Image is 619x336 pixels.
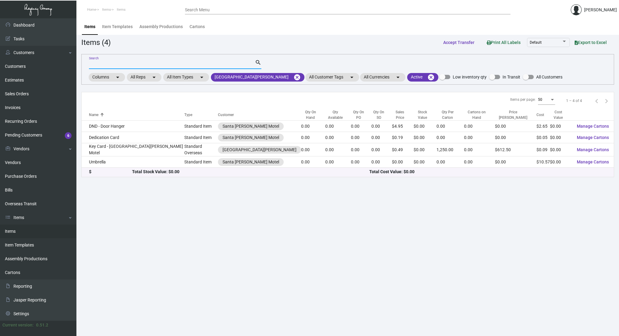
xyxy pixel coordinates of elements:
[536,73,562,81] span: All Customers
[566,98,582,104] div: 1 – 4 of 4
[437,109,464,120] div: Qty Per Carton
[550,143,572,156] td: $0.00
[325,121,351,132] td: 0.00
[84,24,95,30] div: Items
[437,156,464,168] td: 0.00
[602,96,611,106] button: Next page
[538,97,542,102] span: 50
[184,156,218,168] td: Standard Item
[392,109,414,120] div: Sales Price
[301,132,326,143] td: 0.00
[2,322,34,328] div: Current version:
[369,169,606,175] div: Total Cost Value: $0.00
[392,143,414,156] td: $0.49
[82,121,184,132] td: DND - Door Hanger
[464,109,489,120] div: Cartons on Hand
[351,143,371,156] td: 0.00
[351,132,371,143] td: 0.00
[464,121,495,132] td: 0.00
[453,73,487,81] span: Low inventory qty
[184,112,218,118] div: Type
[82,143,184,156] td: Key Card - [GEOGRAPHIC_DATA][PERSON_NAME] Motel
[487,40,521,45] span: Print All Labels
[572,132,614,143] button: Manage Cartons
[351,156,371,168] td: 0.00
[150,74,158,81] mat-icon: arrow_drop_down
[392,132,414,143] td: $0.19
[184,143,218,156] td: Standard Overseas
[536,156,550,168] td: $10.57
[536,121,550,132] td: $2.65
[102,8,111,12] span: Items
[198,74,205,81] mat-icon: arrow_drop_down
[495,156,536,168] td: $0.00
[577,159,609,164] span: Manage Cartons
[577,124,609,129] span: Manage Cartons
[437,121,464,132] td: 0.00
[438,37,479,48] button: Accept Transfer
[577,147,609,152] span: Manage Cartons
[495,109,531,120] div: Price [PERSON_NAME]
[81,37,111,48] div: Items (4)
[371,156,392,168] td: 0.00
[437,132,464,143] td: 0.00
[325,143,351,156] td: 0.00
[371,121,392,132] td: 0.00
[371,109,392,120] div: Qty On SO
[87,8,96,12] span: Home
[538,98,555,102] mat-select: Items per page:
[89,169,132,175] div: $
[139,24,183,30] div: Assembly Productions
[371,109,386,120] div: Qty On SO
[510,97,536,102] div: Items per page:
[394,74,402,81] mat-icon: arrow_drop_down
[575,40,607,45] span: Export to Excel
[102,24,133,30] div: Item Templates
[325,132,351,143] td: 0.00
[392,109,408,120] div: Sales Price
[536,112,544,118] div: Cost
[301,109,326,120] div: Qty On Hand
[392,121,414,132] td: $4.95
[495,109,536,120] div: Price [PERSON_NAME]
[351,109,371,120] div: Qty On PO
[550,109,572,120] div: Cost Value
[89,73,125,82] mat-chip: Columns
[132,169,369,175] div: Total Stock Value: $0.00
[371,143,392,156] td: 0.00
[301,109,320,120] div: Qty On Hand
[223,123,279,130] div: Santa [PERSON_NAME] Motel
[114,74,121,81] mat-icon: arrow_drop_down
[495,132,536,143] td: $0.00
[163,73,209,82] mat-chip: All Item Types
[464,156,495,168] td: 0.00
[503,73,520,81] span: In Transit
[572,121,614,132] button: Manage Cartons
[437,109,458,120] div: Qty Per Carton
[190,24,205,30] div: Cartons
[577,135,609,140] span: Manage Cartons
[550,132,572,143] td: $0.00
[348,74,356,81] mat-icon: arrow_drop_down
[184,112,192,118] div: Type
[223,134,279,141] div: Santa [PERSON_NAME] Motel
[414,121,437,132] td: $0.00
[550,109,566,120] div: Cost Value
[82,156,184,168] td: Umbrella
[464,143,495,156] td: 0.00
[325,156,351,168] td: 0.00
[184,132,218,143] td: Standard Item
[495,121,536,132] td: $0.00
[305,73,359,82] mat-chip: All Customer Tags
[223,159,279,165] div: Santa [PERSON_NAME] Motel
[407,73,438,82] mat-chip: Active
[82,132,184,143] td: Dedication Card
[530,40,542,45] span: Default
[572,144,614,155] button: Manage Cartons
[360,73,405,82] mat-chip: All Currencies
[211,73,304,82] mat-chip: [GEOGRAPHIC_DATA][PERSON_NAME]
[89,112,184,118] div: Name
[117,8,126,12] span: Items
[414,132,437,143] td: $0.00
[255,59,261,66] mat-icon: search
